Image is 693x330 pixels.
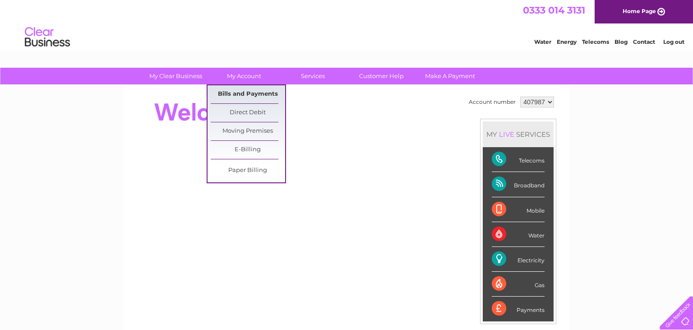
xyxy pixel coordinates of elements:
a: Direct Debit [211,104,285,122]
div: Payments [492,297,545,321]
a: Customer Help [344,68,419,84]
div: Water [492,222,545,247]
div: Gas [492,272,545,297]
a: Energy [557,38,577,45]
div: MY SERVICES [483,121,554,147]
div: LIVE [497,130,516,139]
a: E-Billing [211,141,285,159]
div: Electricity [492,247,545,272]
div: Mobile [492,197,545,222]
img: logo.png [24,23,70,51]
a: My Clear Business [139,68,213,84]
a: Moving Premises [211,122,285,140]
a: Make A Payment [413,68,487,84]
div: Clear Business is a trading name of Verastar Limited (registered in [GEOGRAPHIC_DATA] No. 3667643... [134,5,560,44]
a: 0333 014 3131 [523,5,585,16]
a: Blog [614,38,628,45]
a: Contact [633,38,655,45]
td: Account number [467,94,518,110]
a: Bills and Payments [211,85,285,103]
div: Broadband [492,172,545,197]
a: Telecoms [582,38,609,45]
a: Log out [663,38,684,45]
a: Services [276,68,350,84]
a: Paper Billing [211,162,285,180]
a: My Account [207,68,282,84]
div: Telecoms [492,147,545,172]
a: Water [534,38,551,45]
